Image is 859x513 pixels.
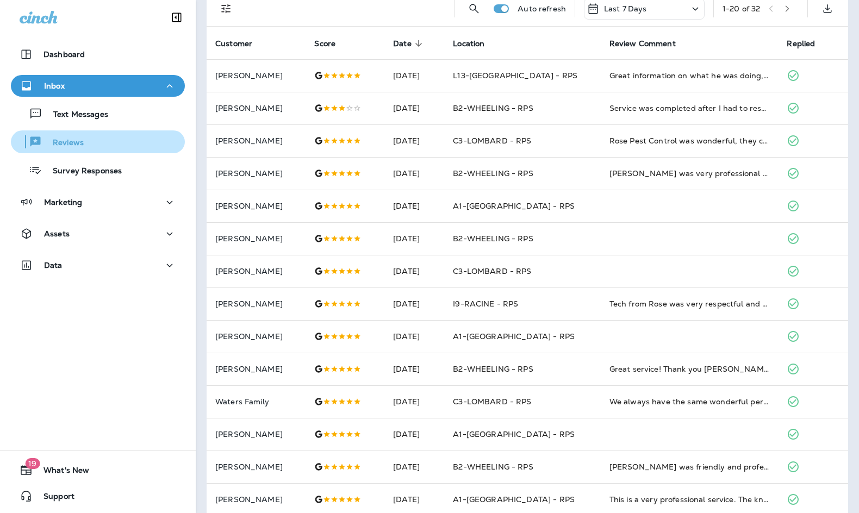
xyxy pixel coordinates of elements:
[11,459,185,481] button: 19What's New
[384,287,444,320] td: [DATE]
[215,365,297,373] p: [PERSON_NAME]
[453,495,575,504] span: A1-[GEOGRAPHIC_DATA] - RPS
[453,397,531,406] span: C3-LOMBARD - RPS
[609,364,770,374] div: Great service! Thank you Dean!!!
[518,4,566,13] p: Auto refresh
[215,234,297,243] p: [PERSON_NAME]
[384,124,444,157] td: [DATE]
[393,39,426,48] span: Date
[215,397,297,406] p: Waters Family
[453,39,499,48] span: Location
[609,70,770,81] div: Great information on what he was doing, and how it works. Friendly and open about his company. Ha...
[25,458,40,469] span: 19
[453,462,533,472] span: B2-WHEELING - RPS
[384,92,444,124] td: [DATE]
[314,39,335,48] span: Score
[11,223,185,245] button: Assets
[11,130,185,153] button: Reviews
[384,222,444,255] td: [DATE]
[215,267,297,276] p: [PERSON_NAME]
[609,39,690,48] span: Review Comment
[384,385,444,418] td: [DATE]
[384,255,444,287] td: [DATE]
[384,353,444,385] td: [DATE]
[43,50,85,59] p: Dashboard
[384,59,444,92] td: [DATE]
[215,462,297,471] p: [PERSON_NAME]
[453,234,533,243] span: B2-WHEELING - RPS
[453,364,533,374] span: B2-WHEELING - RPS
[604,4,647,13] p: Last 7 Days
[453,168,533,178] span: B2-WHEELING - RPS
[11,485,185,507] button: Support
[787,39,829,48] span: Replied
[215,495,297,504] p: [PERSON_NAME]
[11,102,185,125] button: Text Messages
[44,198,82,207] p: Marketing
[393,39,412,48] span: Date
[453,299,518,309] span: I9-RACINE - RPS
[609,494,770,505] div: This is a very professional service. The knowledgeable technician came on time and was thorough.
[42,110,108,120] p: Text Messages
[161,7,192,28] button: Collapse Sidebar
[11,75,185,97] button: Inbox
[314,39,350,48] span: Score
[453,331,575,341] span: A1-[GEOGRAPHIC_DATA] - RPS
[215,136,297,145] p: [PERSON_NAME]
[453,201,575,211] span: A1-[GEOGRAPHIC_DATA] - RPS
[453,266,531,276] span: C3-LOMBARD - RPS
[215,39,252,48] span: Customer
[384,320,444,353] td: [DATE]
[453,39,484,48] span: Location
[787,39,815,48] span: Replied
[44,261,63,270] p: Data
[33,492,74,505] span: Support
[609,298,770,309] div: Tech from Rose was very respectful and professional. Did what he needed or what we needed him to ...
[11,254,185,276] button: Data
[44,82,65,90] p: Inbox
[215,71,297,80] p: [PERSON_NAME]
[215,169,297,178] p: [PERSON_NAME]
[384,451,444,483] td: [DATE]
[11,159,185,182] button: Survey Responses
[215,39,266,48] span: Customer
[215,332,297,341] p: [PERSON_NAME]
[44,229,70,238] p: Assets
[11,191,185,213] button: Marketing
[609,39,676,48] span: Review Comment
[11,43,185,65] button: Dashboard
[453,429,575,439] span: A1-[GEOGRAPHIC_DATA] - RPS
[215,299,297,308] p: [PERSON_NAME]
[609,135,770,146] div: Rose Pest Control was wonderful, they came out in a timely manner. I don’t like the fact that the...
[42,166,122,177] p: Survey Responses
[384,190,444,222] td: [DATE]
[453,103,533,113] span: B2-WHEELING - RPS
[384,157,444,190] td: [DATE]
[609,461,770,472] div: Gary was friendly and professional. He evaluated my situation and made suggestions on how to mana...
[609,396,770,407] div: We always have the same wonderful person named Gary come to do our pest control services. He’s ex...
[215,104,297,112] p: [PERSON_NAME]
[609,168,770,179] div: Marvin was very professional and knowledgeable. And he patient in answering my questions.
[42,138,84,148] p: Reviews
[723,4,760,13] div: 1 - 20 of 32
[215,202,297,210] p: [PERSON_NAME]
[384,418,444,451] td: [DATE]
[33,466,89,479] span: What's New
[215,430,297,439] p: [PERSON_NAME]
[453,71,577,80] span: L13-[GEOGRAPHIC_DATA] - RPS
[453,136,531,146] span: C3-LOMBARD - RPS
[609,103,770,114] div: Service was completed after I had to reschedule when Rose could not meet their scheduled date.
